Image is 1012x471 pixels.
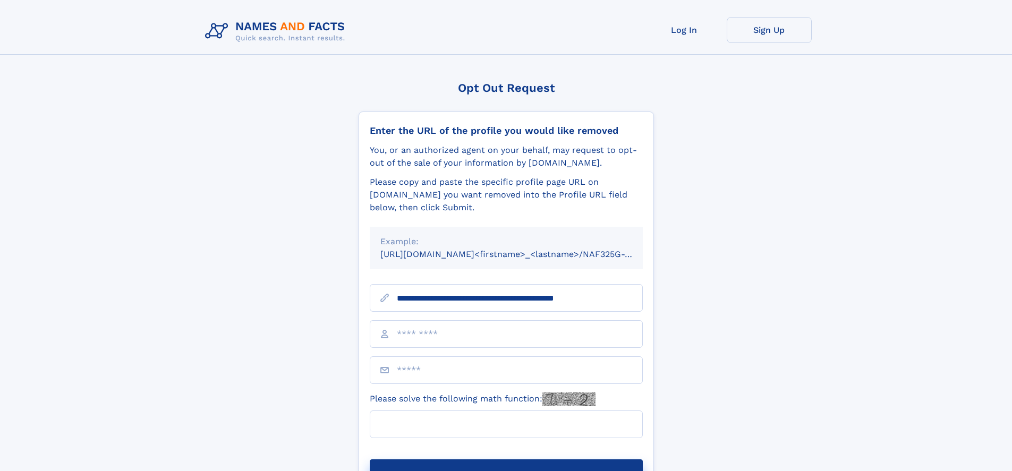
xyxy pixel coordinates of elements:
small: [URL][DOMAIN_NAME]<firstname>_<lastname>/NAF325G-xxxxxxxx [380,249,663,259]
div: Opt Out Request [359,81,654,95]
div: Example: [380,235,632,248]
img: Logo Names and Facts [201,17,354,46]
label: Please solve the following math function: [370,392,596,406]
div: Please copy and paste the specific profile page URL on [DOMAIN_NAME] you want removed into the Pr... [370,176,643,214]
div: Enter the URL of the profile you would like removed [370,125,643,136]
a: Log In [642,17,727,43]
div: You, or an authorized agent on your behalf, may request to opt-out of the sale of your informatio... [370,144,643,169]
a: Sign Up [727,17,812,43]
